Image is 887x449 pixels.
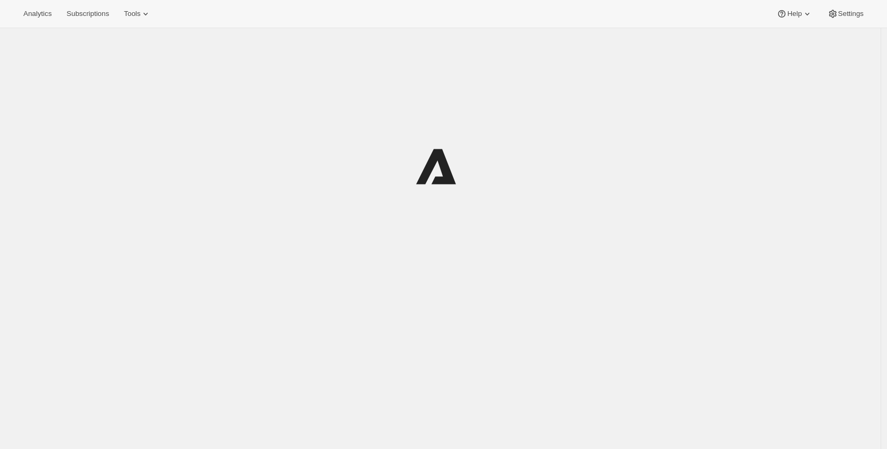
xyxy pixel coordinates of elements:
span: Help [787,10,801,18]
button: Subscriptions [60,6,115,21]
button: Help [770,6,818,21]
span: Subscriptions [66,10,109,18]
button: Settings [821,6,870,21]
span: Settings [838,10,864,18]
span: Tools [124,10,140,18]
button: Analytics [17,6,58,21]
span: Analytics [23,10,52,18]
button: Tools [117,6,157,21]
